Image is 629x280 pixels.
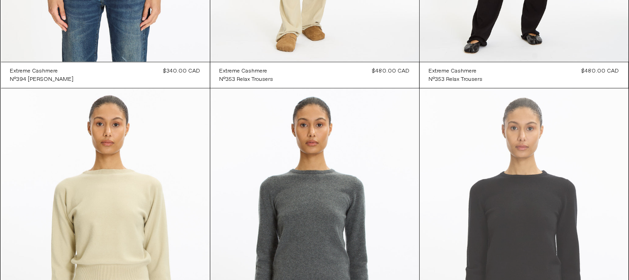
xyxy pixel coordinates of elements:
[373,67,410,75] div: $480.00 CAD
[429,75,483,84] a: N°353 Relax Trousers
[220,75,274,84] a: N°353 Relax Trousers
[10,67,58,75] div: Extreme Cashmere
[10,67,74,75] a: Extreme Cashmere
[220,67,268,75] div: Extreme Cashmere
[220,67,274,75] a: Extreme Cashmere
[429,67,483,75] a: Extreme Cashmere
[10,75,74,84] a: N°394 [PERSON_NAME]
[582,67,619,75] div: $480.00 CAD
[429,76,483,84] div: N°353 Relax Trousers
[164,67,201,75] div: $340.00 CAD
[220,76,274,84] div: N°353 Relax Trousers
[429,67,477,75] div: Extreme Cashmere
[10,76,74,84] div: N°394 [PERSON_NAME]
